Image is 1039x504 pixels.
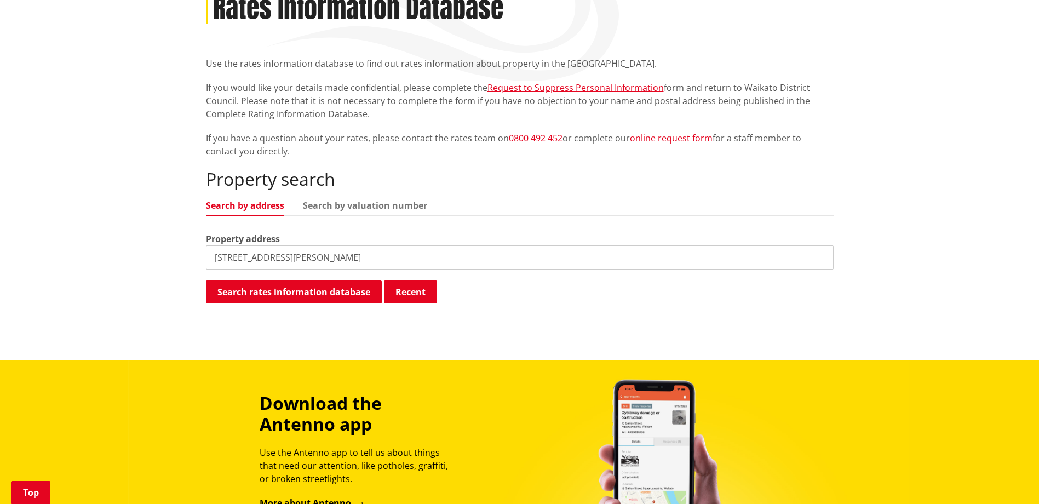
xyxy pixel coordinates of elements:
p: If you would like your details made confidential, please complete the form and return to Waikato ... [206,81,834,121]
h3: Download the Antenno app [260,393,458,435]
input: e.g. Duke Street NGARUAWAHIA [206,245,834,270]
label: Property address [206,232,280,245]
a: 0800 492 452 [509,132,562,144]
button: Search rates information database [206,280,382,303]
a: online request form [630,132,713,144]
p: Use the Antenno app to tell us about things that need our attention, like potholes, graffiti, or ... [260,446,458,485]
a: Top [11,481,50,504]
a: Search by valuation number [303,201,427,210]
p: If you have a question about your rates, please contact the rates team on or complete our for a s... [206,131,834,158]
iframe: Messenger Launcher [989,458,1028,497]
a: Request to Suppress Personal Information [487,82,664,94]
a: Search by address [206,201,284,210]
button: Recent [384,280,437,303]
h2: Property search [206,169,834,190]
p: Use the rates information database to find out rates information about property in the [GEOGRAPHI... [206,57,834,70]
